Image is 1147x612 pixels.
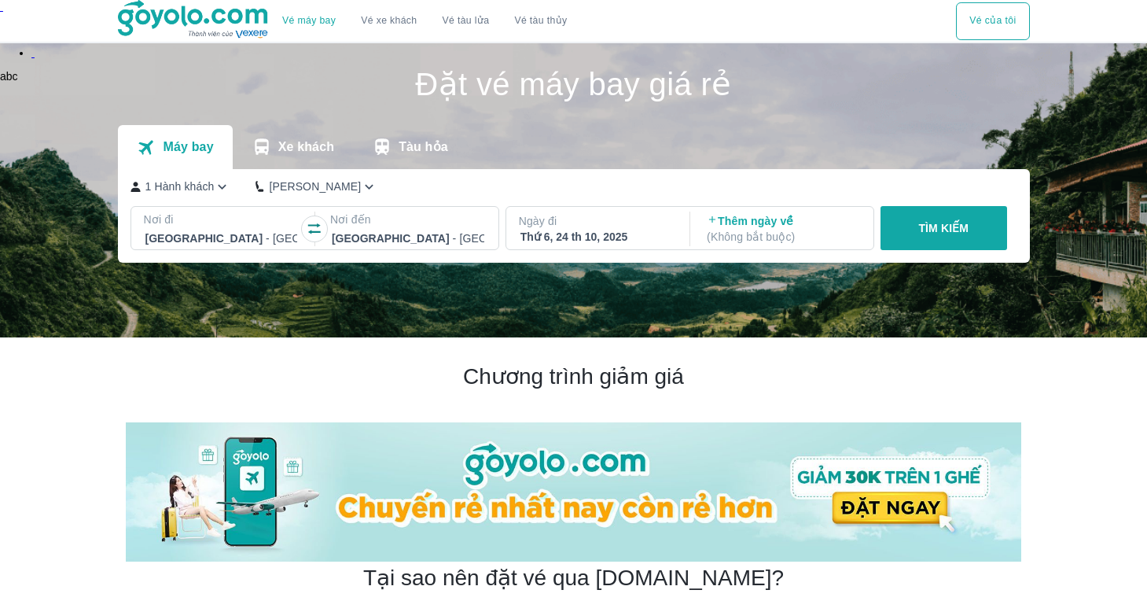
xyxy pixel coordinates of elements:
[956,2,1029,40] button: Vé của tôi
[131,179,231,195] button: 1 Hành khách
[145,179,215,194] p: 1 Hành khách
[361,15,417,27] a: Vé xe khách
[256,179,377,195] button: [PERSON_NAME]
[519,213,675,229] p: Ngày đi
[118,125,467,169] div: transportation tabs
[270,2,579,40] div: choose transportation mode
[118,68,1030,100] h1: Đặt vé máy bay giá rẻ
[707,229,859,245] p: ( Không bắt buộc )
[144,212,300,227] p: Nơi đi
[707,213,859,245] p: Thêm ngày về
[502,2,579,40] button: Vé tàu thủy
[278,139,334,155] p: Xe khách
[363,564,784,592] h2: Tại sao nên đặt vé qua [DOMAIN_NAME]?
[880,206,1007,250] button: TÌM KIẾM
[282,15,336,27] a: Vé máy bay
[126,363,1021,391] h2: Chương trình giảm giá
[269,179,361,194] p: [PERSON_NAME]
[520,229,673,245] div: Thứ 6, 24 th 10, 2025
[330,212,486,227] p: Nơi đến
[163,139,213,155] p: Máy bay
[399,139,448,155] p: Tàu hỏa
[126,422,1021,562] img: banner-home
[430,2,502,40] a: Vé tàu lửa
[956,2,1029,40] div: choose transportation mode
[918,220,969,236] p: TÌM KIẾM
